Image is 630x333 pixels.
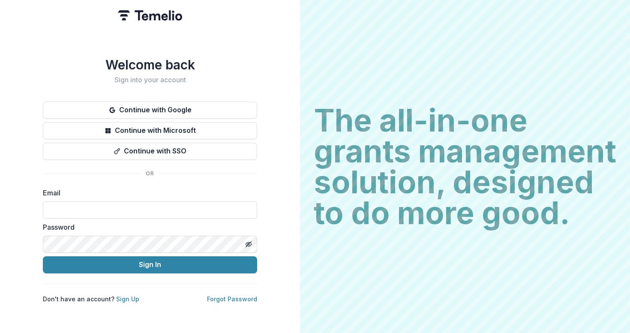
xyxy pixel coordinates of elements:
label: Email [43,188,252,198]
a: Forgot Password [207,295,257,303]
button: Continue with Google [43,102,257,119]
a: Sign Up [116,295,139,303]
button: Sign In [43,256,257,273]
label: Password [43,222,252,232]
button: Continue with Microsoft [43,122,257,139]
h2: Sign into your account [43,76,257,84]
button: Toggle password visibility [242,237,255,251]
img: Temelio [118,10,182,21]
h1: Welcome back [43,57,257,72]
button: Continue with SSO [43,143,257,160]
p: Don't have an account? [43,294,139,303]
